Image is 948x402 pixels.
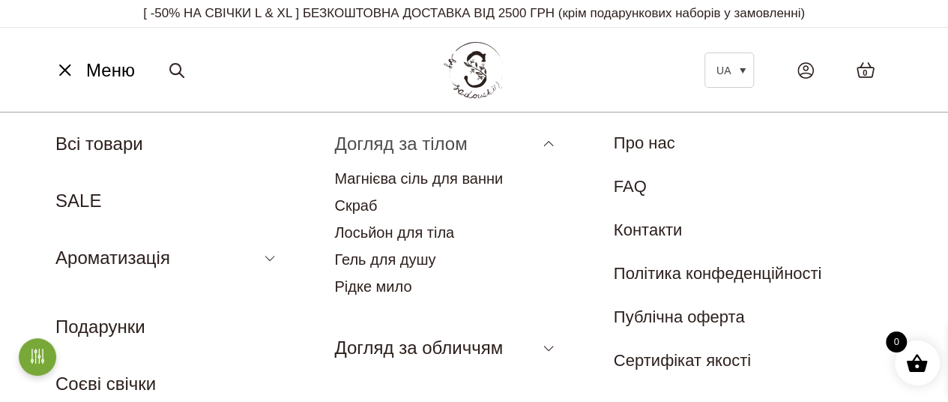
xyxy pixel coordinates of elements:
button: Меню [49,56,139,85]
a: Контакти [614,220,683,239]
span: Меню [86,57,135,84]
a: SALE [55,190,101,211]
a: Догляд за обличчям [334,337,503,358]
img: BY SADOVSKIY [444,42,504,98]
a: Гель для душу [334,251,435,268]
a: FAQ [614,177,647,196]
span: 0 [863,67,867,79]
a: Ароматизація [55,247,170,268]
a: Подарунки [55,316,145,337]
a: 0 [841,46,890,94]
a: UA [704,52,754,88]
span: UA [716,64,731,76]
a: Лосьйон для тіла [334,224,454,241]
a: Скраб [334,197,377,214]
a: Про нас [614,133,675,152]
a: Соєві свічки [55,373,156,394]
a: Догляд за тілом [334,133,467,154]
a: Всі товари [55,133,143,154]
a: Рідке мило [334,278,411,295]
a: Магнієва сіль для ванни [334,170,503,187]
a: Сертифікат якості [614,351,751,370]
span: 0 [886,331,907,352]
a: Публічна оферта [614,307,745,326]
a: Політика конфеденційності [614,264,822,283]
